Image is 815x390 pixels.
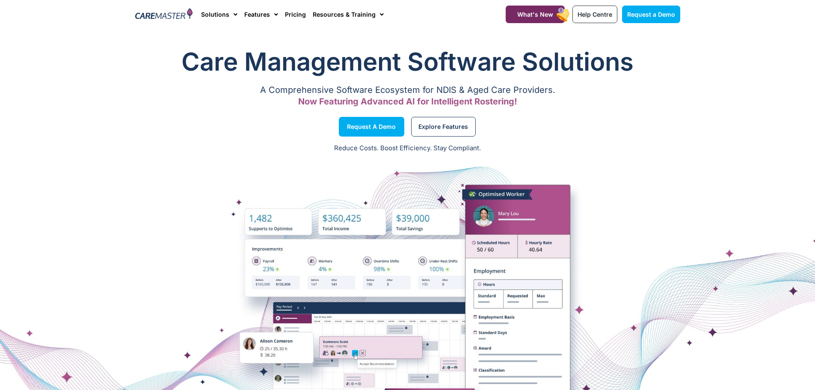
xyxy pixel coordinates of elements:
[578,11,612,18] span: Help Centre
[298,96,517,107] span: Now Featuring Advanced AI for Intelligent Rostering!
[339,117,404,137] a: Request a Demo
[418,125,468,129] span: Explore Features
[627,11,675,18] span: Request a Demo
[135,45,680,79] h1: Care Management Software Solutions
[347,125,396,129] span: Request a Demo
[135,87,680,93] p: A Comprehensive Software Ecosystem for NDIS & Aged Care Providers.
[135,8,193,21] img: CareMaster Logo
[411,117,476,137] a: Explore Features
[572,6,617,23] a: Help Centre
[506,6,565,23] a: What's New
[622,6,680,23] a: Request a Demo
[517,11,553,18] span: What's New
[5,143,810,153] p: Reduce Costs. Boost Efficiency. Stay Compliant.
